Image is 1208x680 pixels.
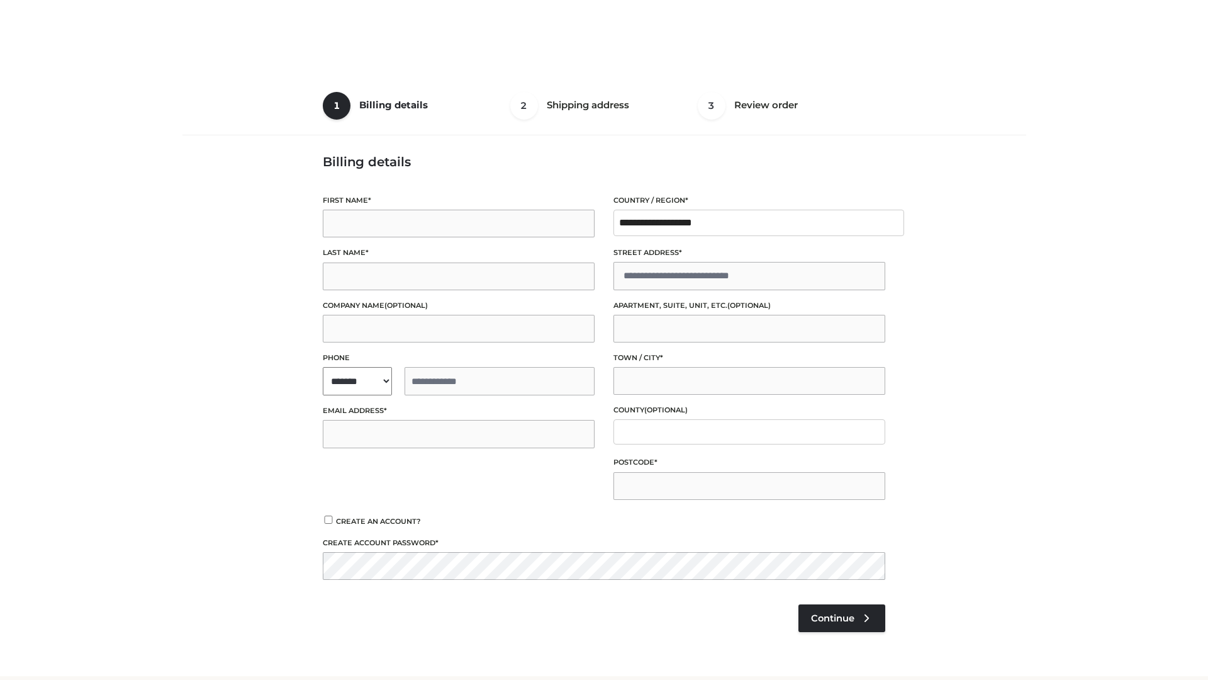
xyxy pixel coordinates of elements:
span: Shipping address [547,99,629,111]
label: First name [323,195,595,207]
span: Create an account? [336,517,421,526]
label: Street address [613,247,885,259]
span: Billing details [359,99,428,111]
label: Town / City [613,352,885,364]
input: Create an account? [323,516,334,524]
label: Create account password [323,537,885,549]
span: 2 [510,92,538,120]
span: Review order [734,99,798,111]
span: (optional) [727,301,771,310]
h3: Billing details [323,154,885,169]
span: (optional) [384,301,428,310]
span: (optional) [644,405,688,414]
label: Last name [323,247,595,259]
label: Phone [323,352,595,364]
a: Continue [798,604,885,632]
label: Company name [323,300,595,312]
span: 3 [698,92,725,120]
span: Continue [811,613,854,624]
label: Country / Region [613,195,885,207]
label: County [613,404,885,416]
span: 1 [323,92,350,120]
label: Email address [323,405,595,417]
label: Postcode [613,456,885,468]
label: Apartment, suite, unit, etc. [613,300,885,312]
